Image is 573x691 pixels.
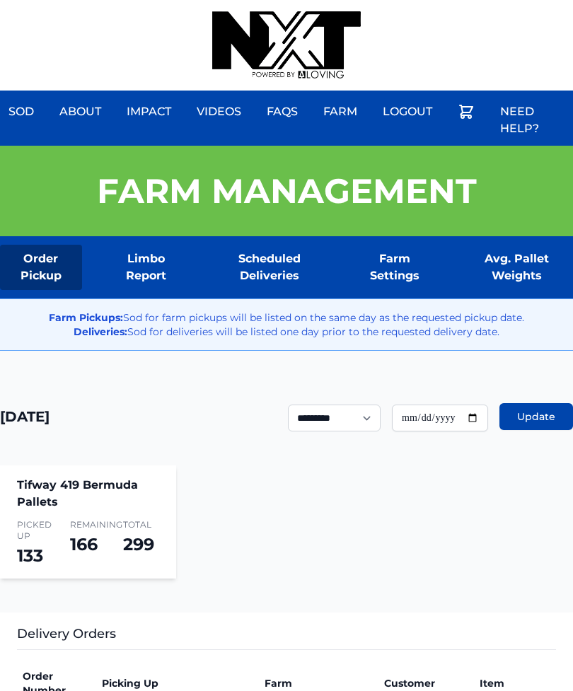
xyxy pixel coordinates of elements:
span: 299 [123,534,154,554]
a: Scheduled Deliveries [210,245,329,290]
span: 133 [17,545,43,566]
a: Farm Settings [352,245,437,290]
a: Impact [118,95,180,129]
a: FAQs [258,95,306,129]
span: Remaining [70,519,106,530]
strong: Farm Pickups: [49,311,123,324]
span: Update [517,410,555,424]
h4: Tifway 419 Bermuda Pallets [17,477,159,511]
img: nextdaysod.com Logo [212,11,361,79]
a: Videos [188,95,250,129]
a: Logout [374,95,441,129]
h1: Farm Management [97,174,477,208]
span: Total [123,519,159,530]
strong: Deliveries: [74,325,127,338]
button: Update [499,403,573,430]
span: Picked Up [17,519,53,542]
a: Farm [315,95,366,129]
a: Limbo Report [105,245,188,290]
a: Need Help? [492,95,573,146]
h3: Delivery Orders [17,624,556,650]
a: About [51,95,110,129]
a: Avg. Pallet Weights [460,245,573,290]
span: 166 [70,534,98,554]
